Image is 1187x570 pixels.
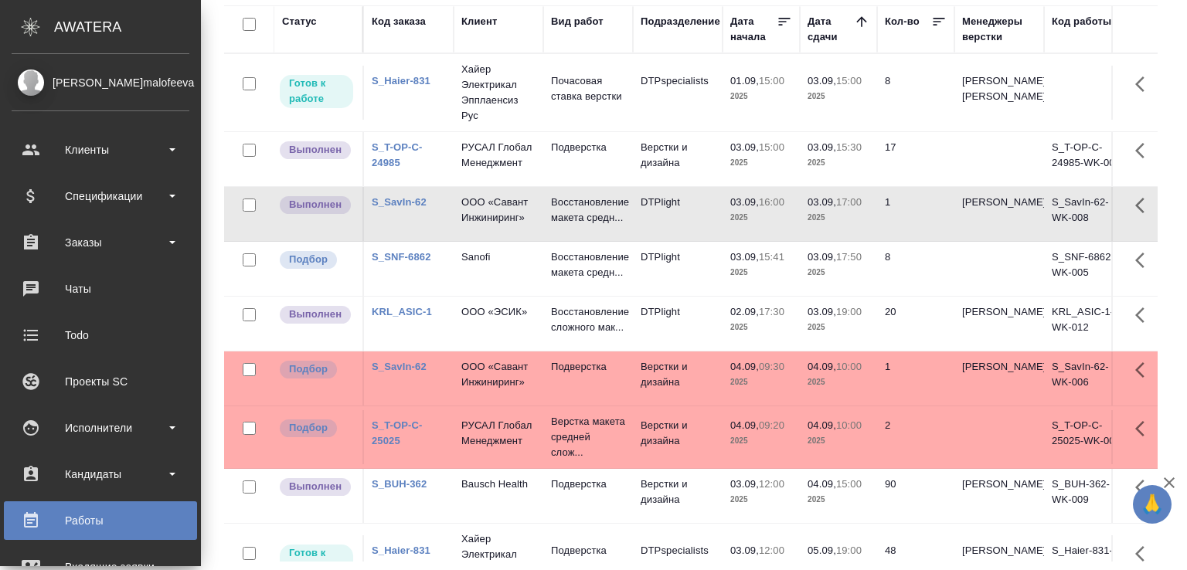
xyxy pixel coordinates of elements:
p: 2025 [730,265,792,280]
p: Выполнен [289,142,342,158]
p: [PERSON_NAME] [962,477,1036,492]
p: ООО «Савант Инжиниринг» [461,359,536,390]
p: Подбор [289,420,328,436]
p: 09:20 [759,419,784,431]
p: 04.09, [730,419,759,431]
div: Вид работ [551,14,604,29]
p: Хайер Электрикал Эпплаенсиз Рус [461,62,536,124]
p: 03.09, [730,251,759,263]
p: 19:00 [836,306,862,317]
p: Выполнен [289,479,342,494]
a: S_SavIn-62 [372,196,427,208]
p: Почасовая ставка верстки [551,73,625,104]
p: 03.09, [808,75,836,87]
td: S_BUH-362-WK-009 [1044,469,1134,523]
p: 03.09, [730,196,759,208]
p: 04.09, [808,478,836,490]
div: Исполнитель завершил работу [278,140,355,161]
p: Подверстка [551,477,625,492]
button: Здесь прячутся важные кнопки [1126,242,1163,279]
div: Подразделение [641,14,720,29]
div: Проекты SC [12,370,189,393]
p: 03.09, [730,478,759,490]
p: Подверстка [551,359,625,375]
td: Верстки и дизайна [633,132,723,186]
p: ООО «Савант Инжиниринг» [461,195,536,226]
div: Дата сдачи [808,14,854,45]
td: DTPlight [633,242,723,296]
p: [PERSON_NAME] [962,195,1036,210]
td: DTPlight [633,187,723,241]
a: S_Haier-831 [372,545,430,556]
td: Верстки и дизайна [633,469,723,523]
p: 2025 [730,375,792,390]
p: 03.09, [808,196,836,208]
td: S_SNF-6862-WK-005 [1044,242,1134,296]
div: Исполнитель может приступить к работе [278,73,355,110]
p: Выполнен [289,307,342,322]
a: S_T-OP-C-24985 [372,141,423,168]
button: 🙏 [1133,485,1172,524]
p: Восстановление макета средн... [551,195,625,226]
p: 2025 [730,210,792,226]
p: [PERSON_NAME] [962,359,1036,375]
a: Todo [4,316,197,355]
a: Работы [4,501,197,540]
p: 03.09, [808,306,836,317]
p: 04.09, [730,361,759,372]
div: Исполнитель завершил работу [278,304,355,325]
div: Клиент [461,14,497,29]
button: Здесь прячутся важные кнопки [1126,469,1163,506]
div: Код работы [1052,14,1111,29]
p: 03.09, [730,141,759,153]
td: S_SavIn-62-WK-006 [1044,351,1134,405]
p: 2025 [730,492,792,507]
div: Можно подбирать исполнителей [278,249,355,270]
a: S_SavIn-62 [372,361,427,372]
button: Здесь прячутся важные кнопки [1126,351,1163,388]
p: 2025 [808,320,869,335]
p: 17:00 [836,196,862,208]
td: KRL_ASIC-1-WK-012 [1044,297,1134,351]
td: 20 [877,297,954,351]
td: DTPlight [633,297,723,351]
p: 2025 [730,89,792,104]
div: Можно подбирать исполнителей [278,418,355,439]
p: 2025 [808,375,869,390]
p: 2025 [808,433,869,449]
p: 12:00 [759,478,784,490]
p: 15:00 [759,141,784,153]
button: Здесь прячутся важные кнопки [1126,410,1163,447]
p: 16:00 [759,196,784,208]
p: 2025 [808,155,869,171]
p: 03.09, [808,251,836,263]
td: S_T-OP-C-24985-WK-008 [1044,132,1134,186]
div: Код заказа [372,14,426,29]
div: Работы [12,509,189,532]
td: 1 [877,351,954,405]
a: KRL_ASIC-1 [372,306,432,317]
p: 01.09, [730,75,759,87]
p: 2025 [808,89,869,104]
p: Bausch Health [461,477,536,492]
p: 10:00 [836,361,862,372]
p: 2025 [808,492,869,507]
div: Статус [282,14,317,29]
a: Проекты SC [4,362,197,401]
p: [PERSON_NAME], [PERSON_NAME] [962,73,1036,104]
td: 1 [877,187,954,241]
td: 8 [877,242,954,296]
p: Подбор [289,252,328,267]
p: Подверстка [551,543,625,558]
button: Здесь прячутся важные кнопки [1126,297,1163,334]
p: 15:30 [836,141,862,153]
p: 15:00 [836,75,862,87]
td: 2 [877,410,954,464]
div: Исполнители [12,416,189,439]
p: Подверстка [551,140,625,155]
td: 90 [877,469,954,523]
td: 17 [877,132,954,186]
p: Sanofi [461,249,536,265]
div: Спецификации [12,185,189,208]
div: Чаты [12,277,189,300]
